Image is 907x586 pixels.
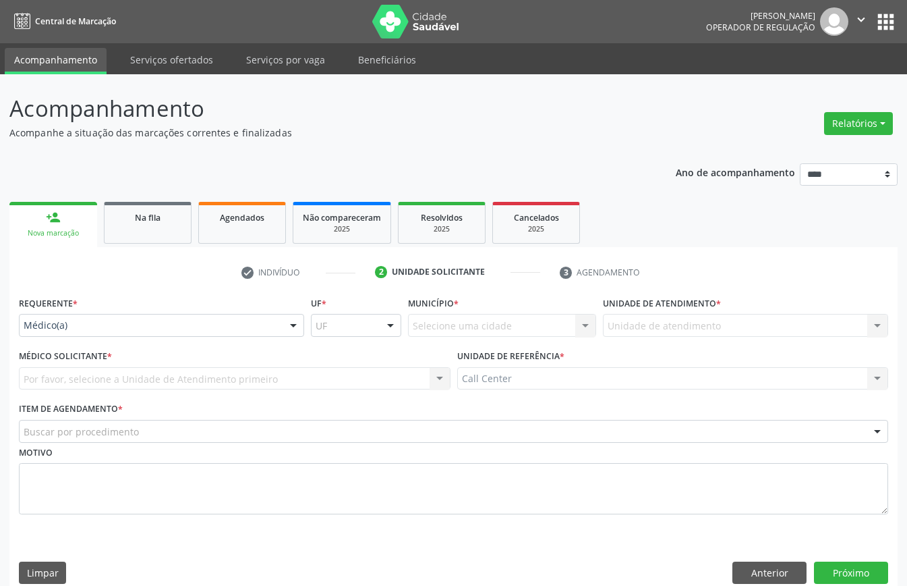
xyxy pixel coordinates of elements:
label: Município [408,293,459,314]
span: Central de Marcação [35,16,116,27]
div: Nova marcação [19,228,88,238]
div: person_add [46,210,61,225]
div: 2025 [303,224,381,234]
span: Cancelados [514,212,559,223]
a: Serviços ofertados [121,48,223,72]
label: Unidade de atendimento [603,293,721,314]
a: Acompanhamento [5,48,107,74]
label: Item de agendamento [19,399,123,420]
label: Unidade de referência [457,346,564,367]
div: Unidade solicitante [392,266,485,278]
div: [PERSON_NAME] [706,10,815,22]
button: Relatórios [824,112,893,135]
p: Acompanhamento [9,92,631,126]
div: 2 [375,266,387,278]
div: 2025 [408,224,475,234]
label: Requerente [19,293,78,314]
span: Resolvidos [421,212,463,223]
label: Motivo [19,443,53,464]
div: 2025 [502,224,570,234]
button: apps [874,10,898,34]
button: Limpar [19,562,66,585]
span: Buscar por procedimento [24,425,139,439]
button: Anterior [732,562,807,585]
a: Central de Marcação [9,10,116,32]
span: Na fila [135,212,160,223]
a: Serviços por vaga [237,48,334,72]
p: Ano de acompanhamento [676,163,795,180]
i:  [854,12,869,27]
span: Agendados [220,212,264,223]
label: Médico Solicitante [19,346,112,367]
span: Médico(a) [24,319,276,332]
p: Acompanhe a situação das marcações correntes e finalizadas [9,126,631,140]
label: UF [311,293,326,314]
img: img [820,7,848,36]
button: Próximo [814,562,888,585]
span: UF [316,319,327,333]
span: Não compareceram [303,212,381,223]
a: Beneficiários [349,48,426,72]
button:  [848,7,874,36]
span: Operador de regulação [706,22,815,33]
